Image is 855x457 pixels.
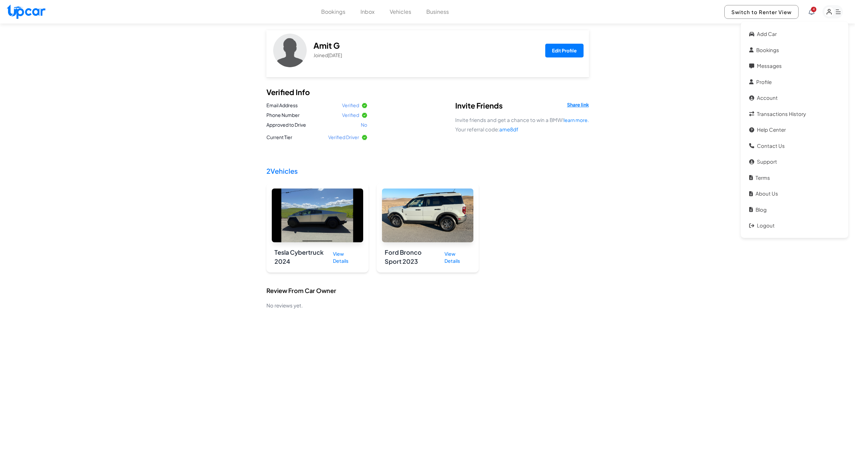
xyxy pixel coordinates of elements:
[266,102,367,109] li: Email Address
[266,112,367,119] li: Phone Number
[746,139,843,153] a: Contact Us
[746,43,843,57] a: Bookings
[7,4,45,19] img: Upcar Logo
[567,101,589,115] div: Share link
[746,75,843,89] a: Profile
[362,103,367,108] img: Verified Icon
[746,155,843,169] a: Support
[545,44,584,57] button: Edit Profile
[321,8,345,16] button: Bookings
[361,121,367,128] div: No
[266,121,367,128] li: Approved to Drive
[746,218,843,233] a: Logout
[746,59,843,73] a: Messages
[746,107,843,121] a: Transactions History
[564,117,589,123] a: learn more.
[390,8,411,16] button: Vehicles
[426,8,449,16] button: Business
[439,248,471,267] div: View Details
[811,7,816,12] span: You have new notifications
[746,123,843,137] a: Help Center
[266,88,448,96] h2: Verified Info
[328,248,360,267] div: View Details
[266,301,589,310] p: No reviews yet.
[313,52,540,58] p: Joined [DATE]
[266,167,589,175] h2: 2 Vehicles
[274,248,328,267] div: Tesla Cybertruck 2024
[455,101,503,110] h2: Invite Friends
[746,186,843,201] a: About Us
[266,286,589,295] h2: Review From Car Owner
[273,34,307,67] img: User
[362,113,367,118] img: Verified Icon
[746,27,843,41] a: Add car
[499,126,518,132] span: ame8df
[272,189,363,242] img: Tesla Cybertruck 2024
[326,132,370,142] div: Verified Driver
[313,41,540,59] h1: Amit G
[382,189,473,242] img: Ford Bronco Sport 2023
[455,115,589,134] p: Invite friends and get a chance to win a BMW! Your referral code:
[746,203,843,217] a: Blog
[362,135,367,140] img: Verified Icon
[385,248,439,267] div: Ford Bronco Sport 2023
[342,112,367,119] div: Verified
[360,8,375,16] button: Inbox
[342,102,367,109] div: Verified
[724,5,799,19] button: Switch to Renter View
[746,171,843,185] a: Terms
[264,131,370,143] li: Current Tier
[746,91,843,105] a: Account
